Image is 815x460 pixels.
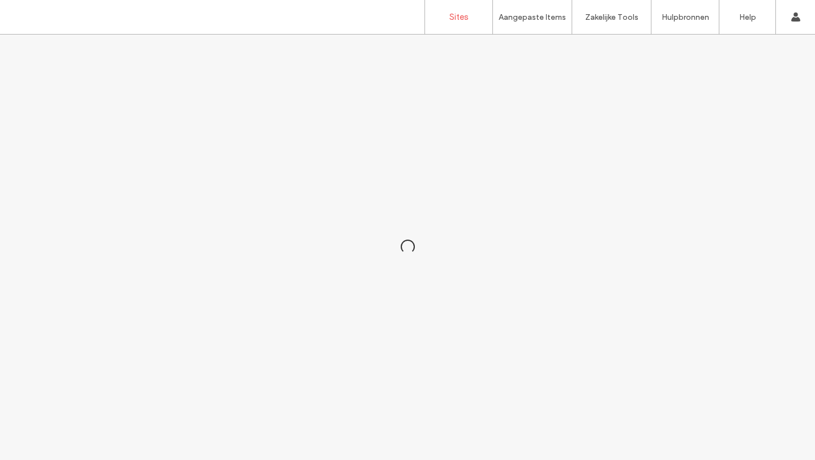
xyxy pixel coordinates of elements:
[585,12,638,22] label: Zakelijke Tools
[662,12,709,22] label: Hulpbronnen
[449,12,469,22] label: Sites
[739,12,756,22] label: Help
[26,8,49,18] span: Help
[499,12,566,22] label: Aangepaste Items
